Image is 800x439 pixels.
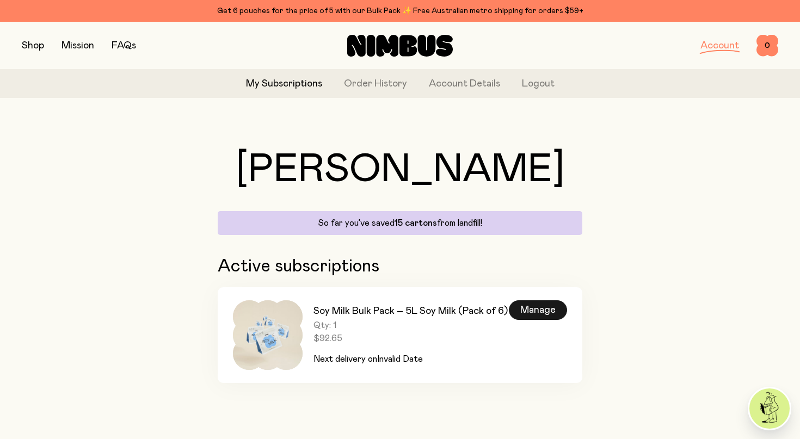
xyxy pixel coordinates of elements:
[313,320,508,331] span: Qty: 1
[313,305,508,318] h3: Soy Milk Bulk Pack – 5L Soy Milk (Pack of 6)
[313,353,508,366] p: Next delivery on
[224,218,576,228] p: So far you’ve saved from landfill!
[112,41,136,51] a: FAQs
[700,41,739,51] a: Account
[509,300,567,320] div: Manage
[344,77,407,91] a: Order History
[218,150,582,189] h1: [PERSON_NAME]
[749,388,790,429] img: agent
[22,4,778,17] div: Get 6 pouches for the price of 5 with our Bulk Pack ✨ Free Australian metro shipping for orders $59+
[61,41,94,51] a: Mission
[246,77,322,91] a: My Subscriptions
[756,35,778,57] button: 0
[429,77,500,91] a: Account Details
[218,257,582,276] h2: Active subscriptions
[395,219,437,227] span: 15 cartons
[522,77,555,91] button: Logout
[218,287,582,383] a: Soy Milk Bulk Pack – 5L Soy Milk (Pack of 6)Qty: 1$92.65Next delivery onInvalid DateManage
[377,355,423,363] span: Invalid Date
[313,333,508,344] span: $92.65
